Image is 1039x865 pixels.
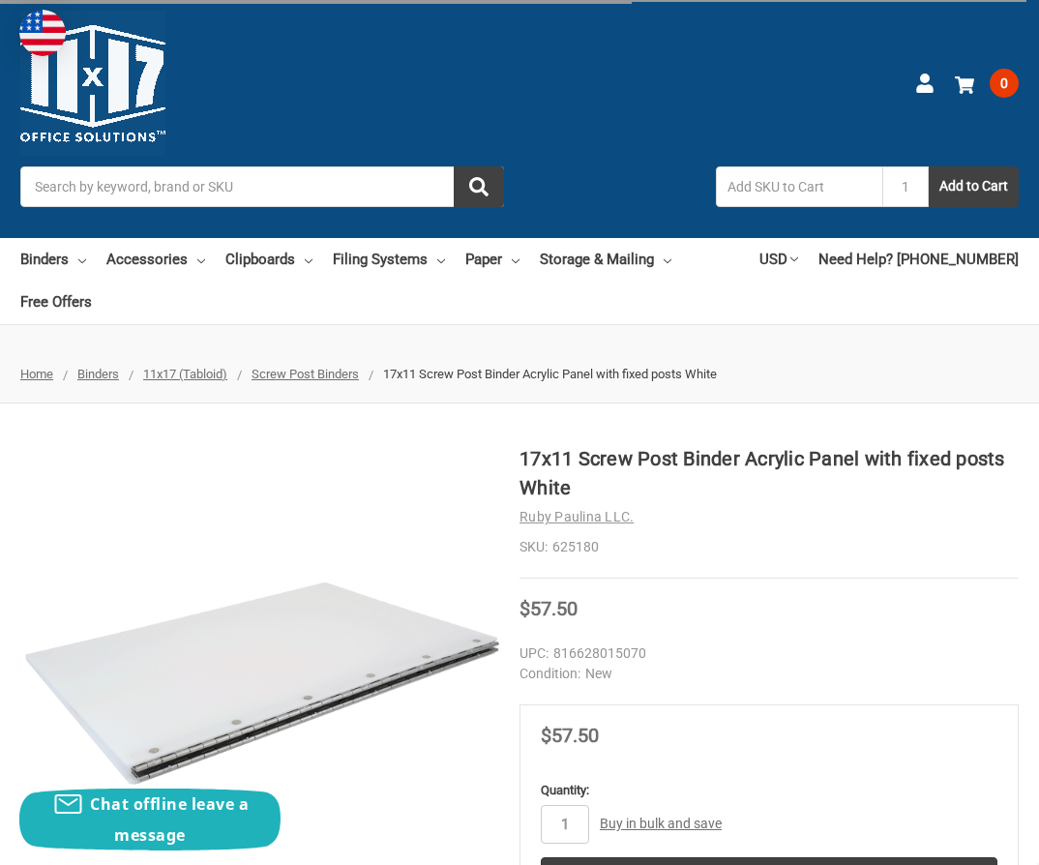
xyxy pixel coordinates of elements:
[225,238,312,281] a: Clipboards
[519,444,1019,502] h1: 17x11 Screw Post Binder Acrylic Panel with fixed posts White
[818,238,1019,281] a: Need Help? [PHONE_NUMBER]
[990,69,1019,98] span: 0
[519,664,1019,684] dd: New
[20,281,92,323] a: Free Offers
[20,238,86,281] a: Binders
[759,238,798,281] a: USD
[77,367,119,381] a: Binders
[519,537,1019,557] dd: 625180
[465,238,519,281] a: Paper
[519,509,634,524] a: Ruby Paulina LLC.
[383,367,717,381] span: 17x11 Screw Post Binder Acrylic Panel with fixed posts White
[519,643,549,664] dt: UPC:
[20,11,165,156] img: 11x17.com
[519,643,1019,664] dd: 816628015070
[519,597,578,620] span: $57.50
[106,238,205,281] a: Accessories
[541,724,599,747] span: $57.50
[19,10,66,56] img: duty and tax information for United States
[90,793,249,846] span: Chat offline leave a message
[600,816,722,831] a: Buy in bulk and save
[19,789,281,850] button: Chat offline leave a message
[540,238,671,281] a: Storage & Mailing
[929,166,1019,207] button: Add to Cart
[519,537,548,557] dt: SKU:
[716,166,882,207] input: Add SKU to Cart
[333,238,445,281] a: Filing Systems
[252,367,359,381] a: Screw Post Binders
[955,58,1019,108] a: 0
[541,781,997,800] label: Quantity:
[143,367,227,381] a: 11x17 (Tabloid)
[20,367,53,381] a: Home
[20,166,504,207] input: Search by keyword, brand or SKU
[519,664,580,684] dt: Condition:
